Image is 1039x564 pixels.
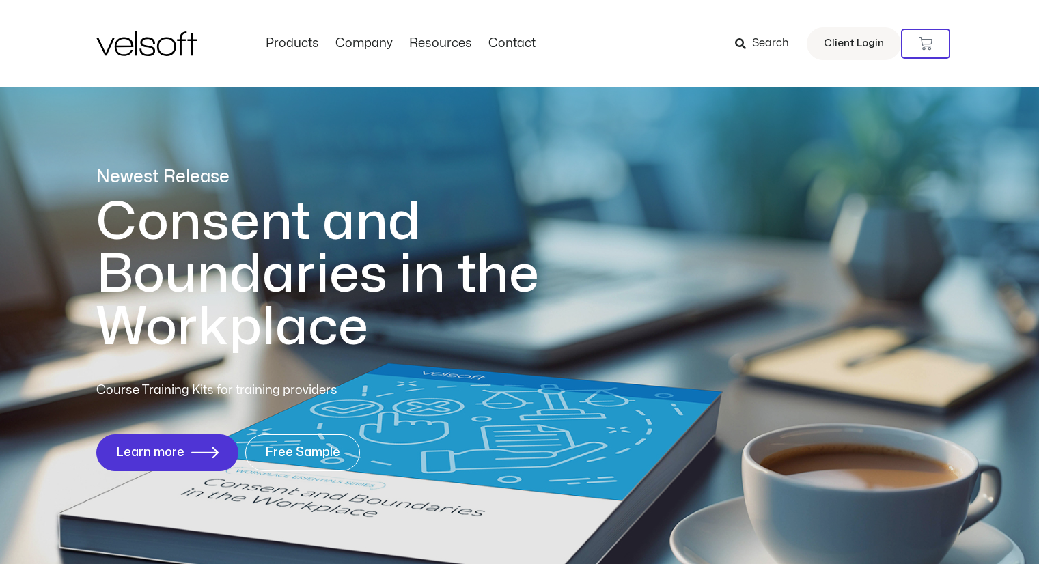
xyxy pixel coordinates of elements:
a: Client Login [807,27,901,60]
a: ContactMenu Toggle [480,36,544,51]
span: Search [752,35,789,53]
h1: Consent and Boundaries in the Workplace [96,196,595,354]
nav: Menu [258,36,544,51]
p: Newest Release [96,165,595,189]
span: Client Login [824,35,884,53]
span: Free Sample [265,446,340,460]
a: CompanyMenu Toggle [327,36,401,51]
a: Learn more [96,434,238,471]
a: Search [735,32,799,55]
p: Course Training Kits for training providers [96,381,437,400]
a: Free Sample [245,434,360,471]
span: Learn more [116,446,184,460]
a: ProductsMenu Toggle [258,36,327,51]
img: Velsoft Training Materials [96,31,197,56]
a: ResourcesMenu Toggle [401,36,480,51]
